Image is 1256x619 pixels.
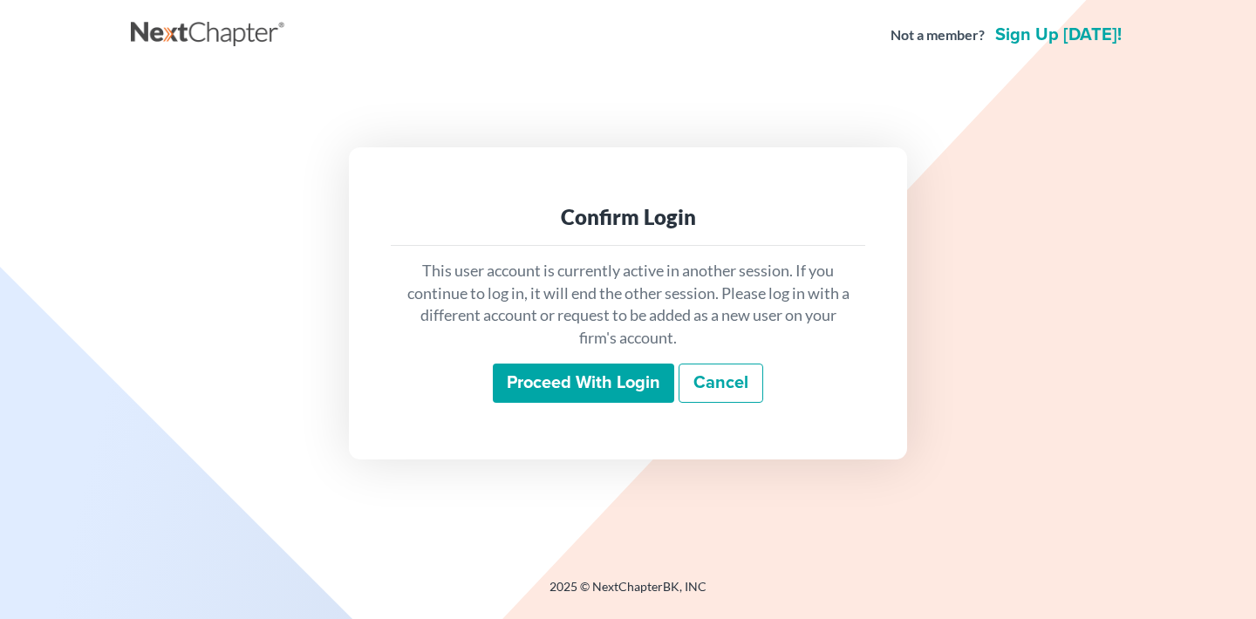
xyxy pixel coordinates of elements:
strong: Not a member? [891,25,985,45]
div: Confirm Login [405,203,851,231]
a: Cancel [679,364,763,404]
input: Proceed with login [493,364,674,404]
a: Sign up [DATE]! [992,26,1125,44]
div: 2025 © NextChapterBK, INC [131,578,1125,609]
p: This user account is currently active in another session. If you continue to log in, it will end ... [405,260,851,350]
